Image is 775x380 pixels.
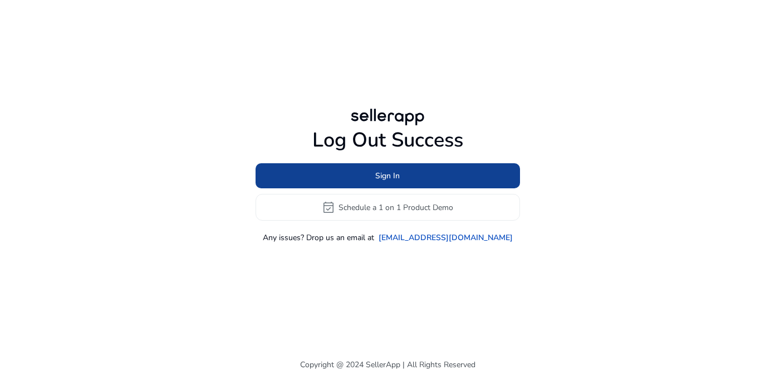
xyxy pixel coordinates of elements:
a: [EMAIL_ADDRESS][DOMAIN_NAME] [379,232,513,243]
button: event_availableSchedule a 1 on 1 Product Demo [256,194,520,221]
span: event_available [322,201,335,214]
h1: Log Out Success [256,128,520,152]
p: Any issues? Drop us an email at [263,232,374,243]
span: Sign In [375,170,400,182]
button: Sign In [256,163,520,188]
